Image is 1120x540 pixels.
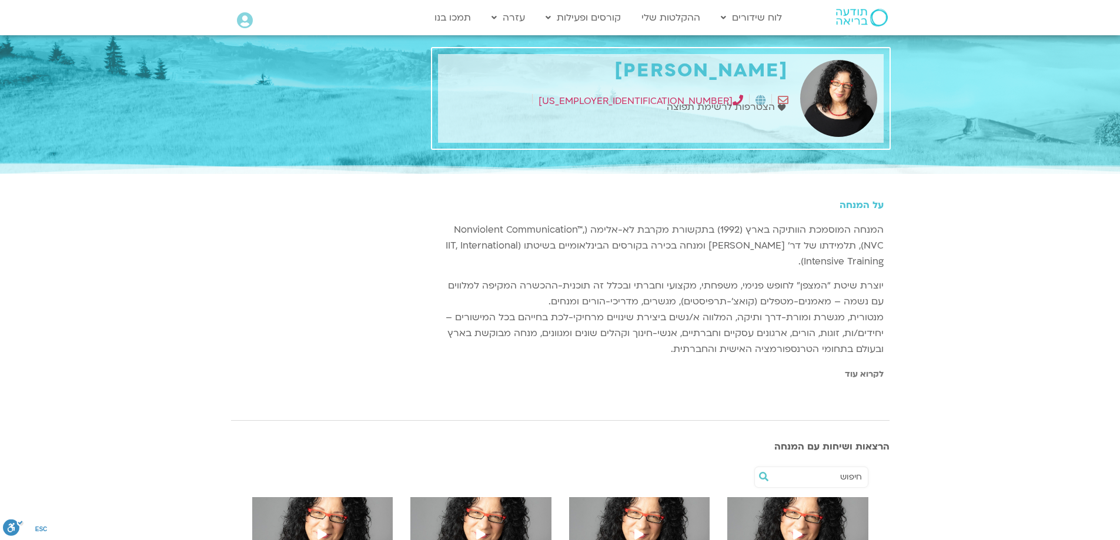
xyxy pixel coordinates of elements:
[438,222,884,270] p: המנחה המוסמכת הוותיקה בארץ (1992) בתקשורת מקרבת לא-אלימה (Nonviolent Communication™, NVC), תלמידת...
[486,6,531,29] a: עזרה
[438,200,884,210] h5: על המנחה
[836,9,888,26] img: תודעה בריאה
[438,278,884,357] p: יוצרת שיטת “המצפן” לחופש פנימי, משפחתי, מקצועי וחברתי ובכלל זה תוכנית-ההכשרה המקיפה למלווים עם נש...
[539,95,743,108] a: [US_EMPLOYER_IDENTIFICATION_NUMBER]
[444,60,788,82] h1: [PERSON_NAME]
[667,99,788,115] a: הצטרפות לרשימת תפוצה
[715,6,788,29] a: לוח שידורים
[540,6,627,29] a: קורסים ופעילות
[231,441,890,452] h3: הרצאות ושיחות עם המנחה
[845,368,884,380] a: לקרוא עוד
[429,6,477,29] a: תמכו בנו
[773,467,862,487] input: חיפוש
[636,6,706,29] a: ההקלטות שלי
[667,99,778,115] span: הצטרפות לרשימת תפוצה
